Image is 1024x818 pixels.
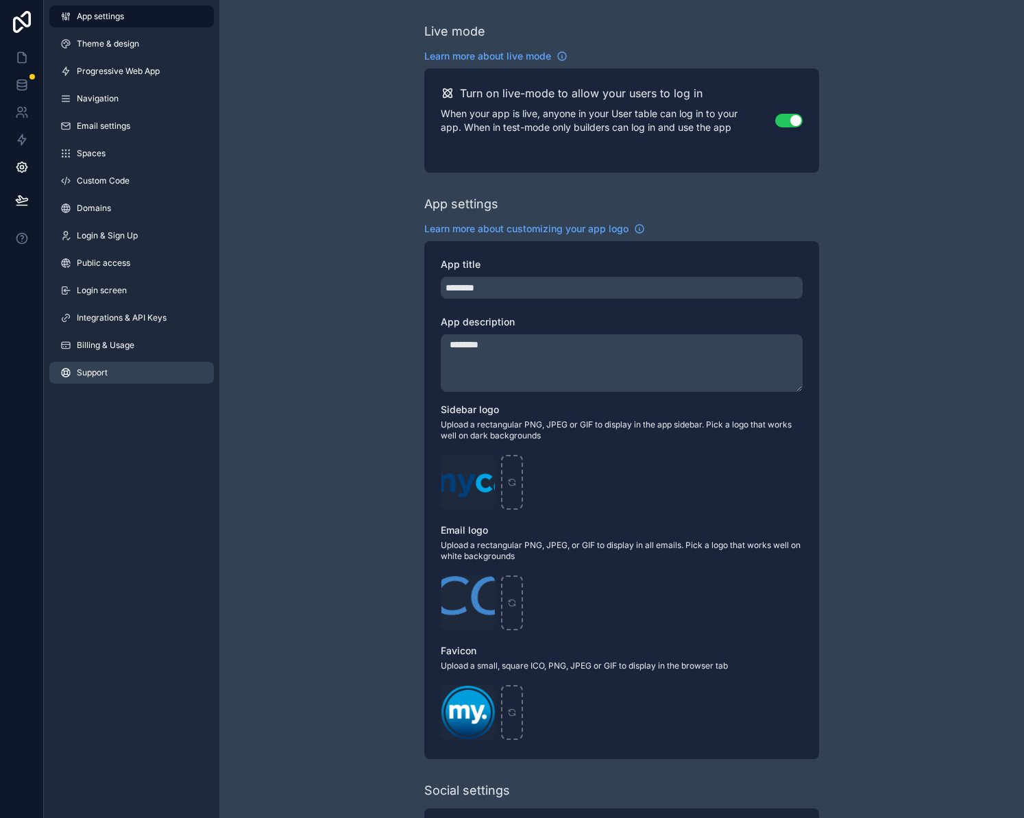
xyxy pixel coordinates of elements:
a: Billing & Usage [49,334,214,356]
span: Theme & design [77,38,139,49]
span: App settings [77,11,124,22]
a: Navigation [49,88,214,110]
span: Upload a rectangular PNG, JPEG, or GIF to display in all emails. Pick a logo that works well on w... [441,540,803,562]
span: Custom Code [77,175,130,186]
span: Login & Sign Up [77,230,138,241]
span: App description [441,316,515,327]
span: Integrations & API Keys [77,312,167,323]
span: Progressive Web App [77,66,160,77]
span: Upload a rectangular PNG, JPEG or GIF to display in the app sidebar. Pick a logo that works well ... [441,419,803,441]
a: Login & Sign Up [49,225,214,247]
span: Sidebar logo [441,404,499,415]
a: Support [49,362,214,384]
a: Email settings [49,115,214,137]
span: App title [441,258,480,270]
a: Login screen [49,280,214,301]
span: Domains [77,203,111,214]
span: Navigation [77,93,119,104]
a: Learn more about live mode [424,49,568,63]
span: Learn more about live mode [424,49,551,63]
a: Public access [49,252,214,274]
p: When your app is live, anyone in your User table can log in to your app. When in test-mode only b... [441,107,775,134]
span: Spaces [77,148,106,159]
span: Learn more about customizing your app logo [424,222,629,236]
span: Upload a small, square ICO, PNG, JPEG or GIF to display in the browser tab [441,660,803,671]
span: Billing & Usage [77,340,134,351]
a: Domains [49,197,214,219]
div: App settings [424,195,498,214]
a: Spaces [49,142,214,164]
h2: Turn on live-mode to allow your users to log in [460,85,703,101]
div: Live mode [424,22,485,41]
a: Learn more about customizing your app logo [424,222,645,236]
span: Favicon [441,645,476,656]
a: Theme & design [49,33,214,55]
a: Integrations & API Keys [49,307,214,329]
span: Support [77,367,108,378]
div: Social settings [424,781,510,800]
a: Progressive Web App [49,60,214,82]
span: Email settings [77,121,130,132]
span: Email logo [441,524,488,536]
a: Custom Code [49,170,214,192]
a: App settings [49,5,214,27]
span: Public access [77,258,130,269]
span: Login screen [77,285,127,296]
